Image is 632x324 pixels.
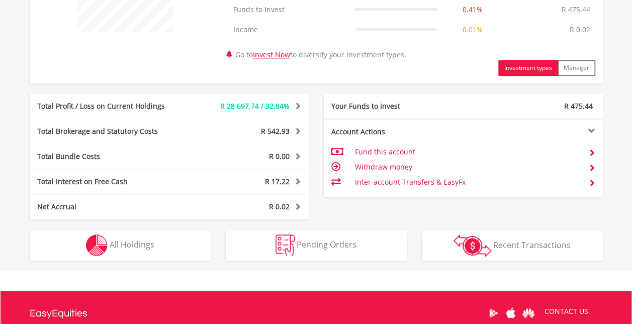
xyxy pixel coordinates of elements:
span: Recent Transactions [493,239,571,250]
td: Withdraw money [354,159,580,175]
div: Total Interest on Free Cash [30,177,193,187]
span: R 542.93 [261,126,290,136]
span: R 0.00 [269,151,290,161]
button: Pending Orders [226,230,407,261]
button: All Holdings [30,230,211,261]
button: Manager [558,60,595,76]
span: R 28 697.74 / 32.84% [220,101,290,111]
div: Total Bundle Costs [30,151,193,161]
td: Fund this account [354,144,580,159]
div: Account Actions [324,127,464,137]
span: All Holdings [110,239,154,250]
div: Total Brokerage and Statutory Costs [30,126,193,136]
span: R 0.02 [269,202,290,211]
button: Recent Transactions [422,230,603,261]
td: Income [228,20,350,40]
span: R 17.22 [265,177,290,186]
span: Pending Orders [297,239,356,250]
td: 0.01% [442,20,503,40]
button: Investment types [498,60,558,76]
div: Total Profit / Loss on Current Holdings [30,101,193,111]
img: transactions-zar-wht.png [454,234,491,257]
div: Your Funds to Invest [324,101,464,111]
img: pending_instructions-wht.png [276,234,295,256]
a: Invest Now [253,50,290,59]
td: R 0.02 [565,20,595,40]
div: Net Accrual [30,202,193,212]
img: holdings-wht.png [86,234,108,256]
td: Inter-account Transfers & EasyFx [354,175,580,190]
span: R 475.44 [564,101,593,111]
